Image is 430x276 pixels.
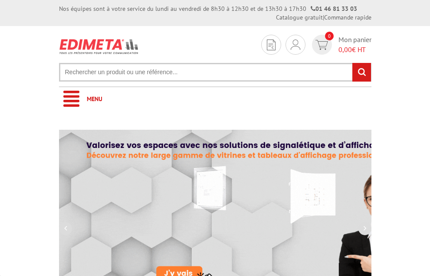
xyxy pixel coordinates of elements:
[311,5,357,13] strong: 01 46 81 33 03
[59,63,371,82] input: Rechercher un produit ou une référence...
[59,87,371,111] a: Menu
[59,4,357,13] div: Nos équipes sont à votre service du lundi au vendredi de 8h30 à 12h30 et de 13h30 à 17h30
[291,39,300,50] img: devis rapide
[267,39,276,50] img: devis rapide
[338,45,371,55] span: € HT
[59,35,139,58] img: Présentoir, panneau, stand - Edimeta - PLV, affichage, mobilier bureau, entreprise
[276,13,323,21] a: Catalogue gratuit
[310,35,371,55] a: devis rapide 0 Mon panier 0,00€ HT
[325,32,334,40] span: 0
[352,63,371,82] input: rechercher
[315,40,328,50] img: devis rapide
[338,35,371,55] span: Mon panier
[338,45,352,54] span: 0,00
[276,13,371,22] div: |
[87,95,102,103] span: Menu
[324,13,371,21] a: Commande rapide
